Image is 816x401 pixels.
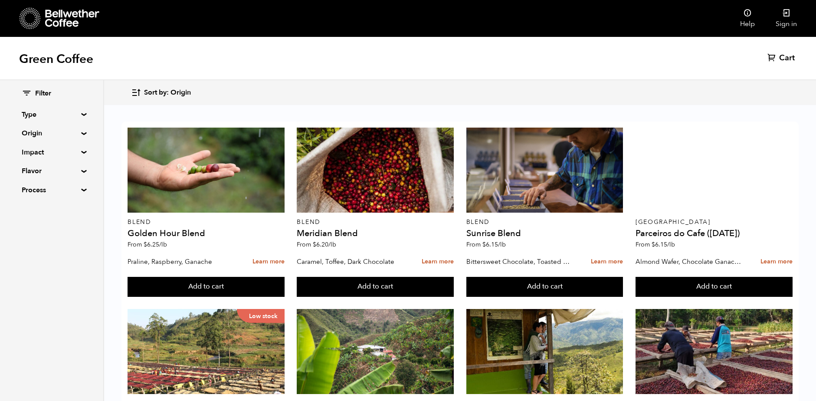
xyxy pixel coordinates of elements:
span: /lb [667,240,675,249]
span: From [466,240,506,249]
button: Add to cart [636,277,793,297]
span: Cart [779,53,795,63]
p: Blend [128,219,285,225]
button: Add to cart [297,277,454,297]
h4: Parceiros do Cafe ([DATE]) [636,229,793,238]
button: Add to cart [466,277,623,297]
h4: Meridian Blend [297,229,454,238]
span: /lb [159,240,167,249]
h1: Green Coffee [19,51,93,67]
a: Low stock [128,309,285,394]
bdi: 6.15 [652,240,675,249]
p: Blend [466,219,623,225]
a: Learn more [760,253,793,271]
span: From [636,240,675,249]
bdi: 6.20 [313,240,336,249]
p: Bittersweet Chocolate, Toasted Marshmallow, Candied Orange, Praline [466,255,573,268]
p: Blend [297,219,454,225]
p: [GEOGRAPHIC_DATA] [636,219,793,225]
summary: Flavor [22,166,82,176]
span: $ [313,240,316,249]
p: Caramel, Toffee, Dark Chocolate [297,255,403,268]
a: Learn more [591,253,623,271]
h4: Golden Hour Blend [128,229,285,238]
span: Sort by: Origin [144,88,191,98]
summary: Impact [22,147,82,158]
span: $ [144,240,147,249]
summary: Origin [22,128,82,138]
span: $ [482,240,486,249]
h4: Sunrise Blend [466,229,623,238]
span: /lb [328,240,336,249]
bdi: 6.25 [144,240,167,249]
p: Low stock [237,309,285,323]
span: $ [652,240,655,249]
span: From [297,240,336,249]
a: Learn more [252,253,285,271]
summary: Type [22,109,82,120]
bdi: 6.15 [482,240,506,249]
a: Learn more [422,253,454,271]
span: From [128,240,167,249]
span: /lb [498,240,506,249]
button: Add to cart [128,277,285,297]
p: Almond Wafer, Chocolate Ganache, Bing Cherry [636,255,742,268]
span: Filter [35,89,51,99]
button: Sort by: Origin [131,82,191,103]
p: Praline, Raspberry, Ganache [128,255,234,268]
a: Cart [767,53,797,63]
summary: Process [22,185,82,195]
